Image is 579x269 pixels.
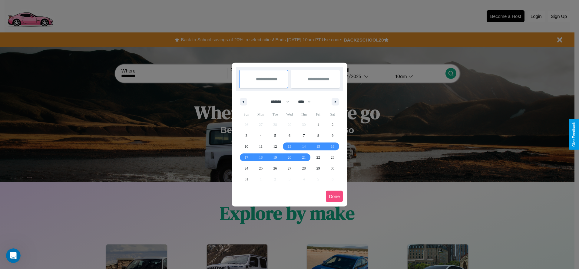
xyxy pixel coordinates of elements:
span: 25 [259,163,263,174]
button: 20 [282,152,296,163]
button: 17 [239,152,253,163]
span: 27 [288,163,291,174]
span: 12 [273,141,277,152]
button: 18 [253,152,268,163]
button: 2 [326,119,340,130]
button: 16 [326,141,340,152]
button: 10 [239,141,253,152]
button: 23 [326,152,340,163]
button: 31 [239,174,253,185]
span: 2 [332,119,333,130]
span: 3 [246,130,247,141]
span: Mon [253,109,268,119]
span: 31 [245,174,248,185]
span: 16 [331,141,334,152]
button: 13 [282,141,296,152]
span: 18 [259,152,263,163]
button: 8 [311,130,325,141]
button: 24 [239,163,253,174]
span: 24 [245,163,248,174]
span: Sat [326,109,340,119]
button: 12 [268,141,282,152]
span: 11 [259,141,263,152]
span: 21 [302,152,306,163]
span: 22 [316,152,320,163]
span: 26 [273,163,277,174]
button: 4 [253,130,268,141]
button: 6 [282,130,296,141]
button: 3 [239,130,253,141]
span: 8 [317,130,319,141]
button: 28 [297,163,311,174]
span: 10 [245,141,248,152]
button: 30 [326,163,340,174]
button: 9 [326,130,340,141]
span: 19 [273,152,277,163]
iframe: Intercom live chat [6,248,21,263]
button: 21 [297,152,311,163]
span: Tue [268,109,282,119]
button: 14 [297,141,311,152]
span: Thu [297,109,311,119]
span: 20 [288,152,291,163]
span: 30 [331,163,334,174]
span: 9 [332,130,333,141]
span: 15 [316,141,320,152]
button: 27 [282,163,296,174]
button: 25 [253,163,268,174]
div: Give Feedback [572,122,576,147]
span: 1 [317,119,319,130]
button: 1 [311,119,325,130]
button: 19 [268,152,282,163]
button: 26 [268,163,282,174]
span: 28 [302,163,306,174]
button: Done [326,191,343,202]
span: Sun [239,109,253,119]
button: 29 [311,163,325,174]
span: 6 [289,130,290,141]
span: 4 [260,130,262,141]
button: 5 [268,130,282,141]
span: 23 [331,152,334,163]
span: 13 [288,141,291,152]
span: Wed [282,109,296,119]
span: 7 [303,130,305,141]
span: 29 [316,163,320,174]
span: Fri [311,109,325,119]
span: 5 [274,130,276,141]
span: 14 [302,141,306,152]
button: 11 [253,141,268,152]
button: 7 [297,130,311,141]
button: 15 [311,141,325,152]
button: 22 [311,152,325,163]
span: 17 [245,152,248,163]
